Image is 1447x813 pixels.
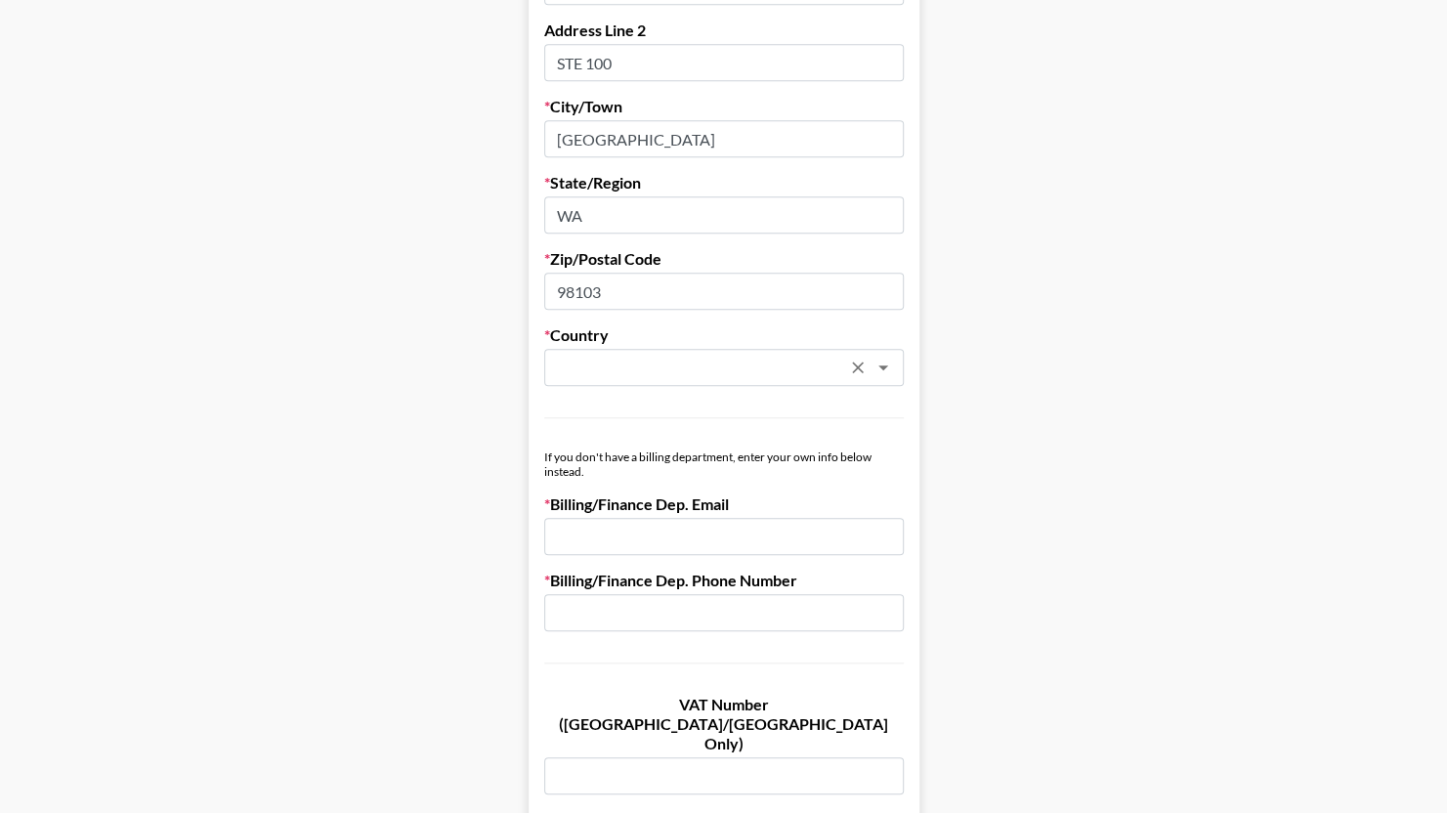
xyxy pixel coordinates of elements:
[544,249,904,269] label: Zip/Postal Code
[844,354,872,381] button: Clear
[875,278,899,302] keeper-lock: Open Keeper Popup
[544,449,904,479] div: If you don't have a billing department, enter your own info below instead.
[544,494,904,514] label: Billing/Finance Dep. Email
[544,325,904,345] label: Country
[544,695,904,753] label: VAT Number ([GEOGRAPHIC_DATA]/[GEOGRAPHIC_DATA] Only)
[814,356,837,379] keeper-lock: Open Keeper Popup
[544,571,904,590] label: Billing/Finance Dep. Phone Number
[544,173,904,193] label: State/Region
[544,97,904,116] label: City/Town
[870,354,897,381] button: Open
[544,21,904,40] label: Address Line 2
